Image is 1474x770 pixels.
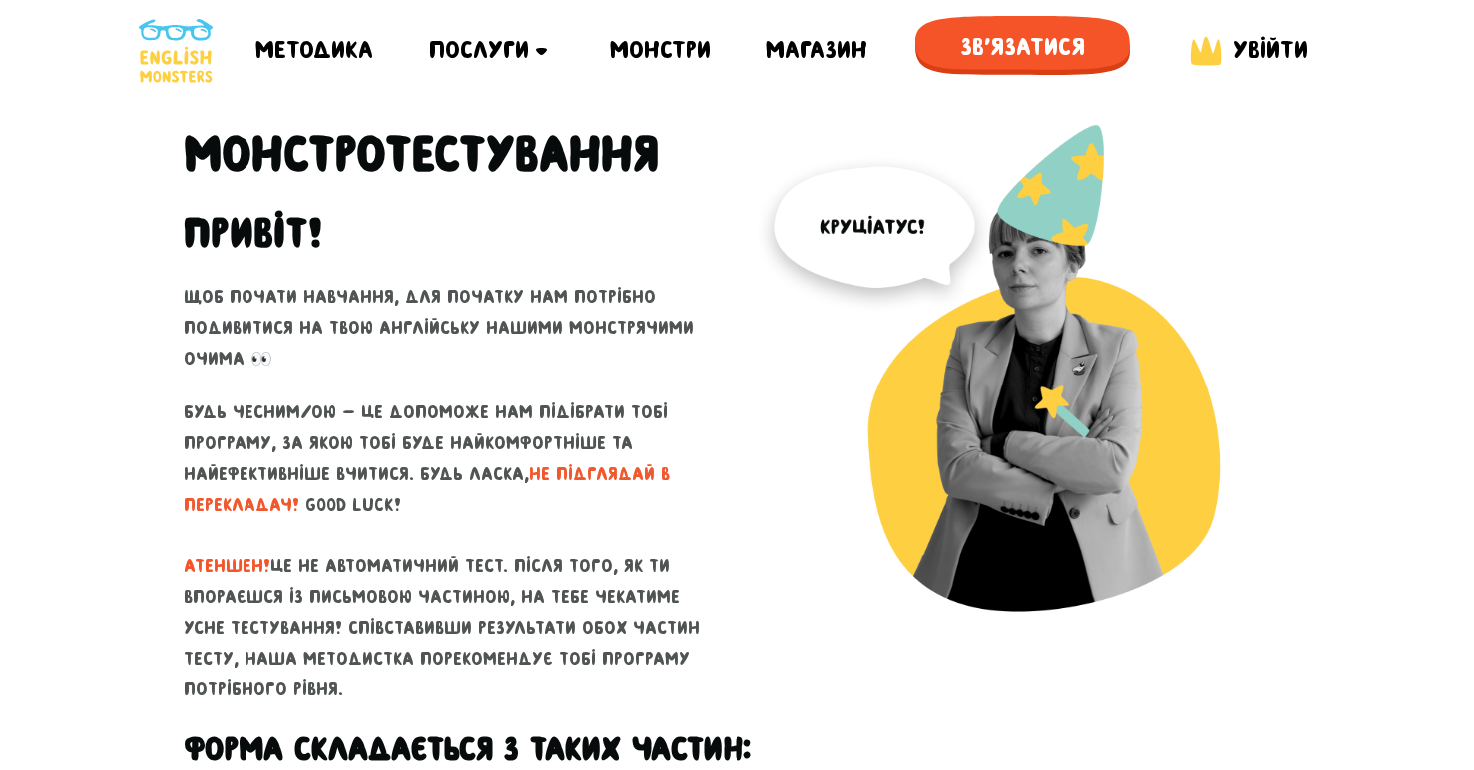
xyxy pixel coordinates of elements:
[915,16,1130,85] a: Зв'язатися
[184,556,270,576] span: АТЕНШЕН!
[1186,32,1226,70] img: English Monsters login
[139,19,213,83] img: English Monsters
[184,282,723,374] p: Щоб почати навчання, для початку нам потрібно подивитися на твою англійську нашими монстрячими оч...
[752,124,1291,662] img: English Monsters test
[184,124,659,184] h1: Монстро­­тестування
[184,397,723,705] p: Будь чесним/ою - це допоможе нам підібрати тобі програму, за якою тобі буде найкомфортніше та най...
[184,729,1291,769] h3: Форма складається з таких частин:
[184,464,670,515] span: не підглядай в перекладач!
[184,208,322,258] h2: Привіт!
[1233,36,1308,63] span: Увійти
[915,16,1130,78] span: Зв'язатися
